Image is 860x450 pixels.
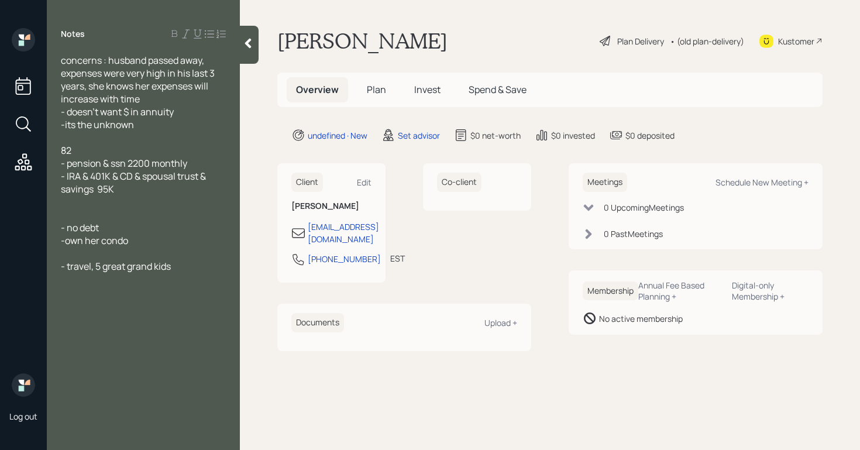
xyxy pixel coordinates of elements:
[308,221,379,245] div: [EMAIL_ADDRESS][DOMAIN_NAME]
[390,252,405,264] div: EST
[367,83,386,96] span: Plan
[61,144,71,157] span: 82
[604,201,684,214] div: 0 Upcoming Meeting s
[308,253,381,265] div: [PHONE_NUMBER]
[469,83,527,96] span: Spend & Save
[61,28,85,40] label: Notes
[414,83,441,96] span: Invest
[9,411,37,422] div: Log out
[61,260,171,273] span: - travel, 5 great grand kids
[551,129,595,142] div: $0 invested
[291,313,344,332] h6: Documents
[61,221,99,234] span: - no debt
[437,173,481,192] h6: Co-client
[583,281,638,301] h6: Membership
[670,35,744,47] div: • (old plan-delivery)
[470,129,521,142] div: $0 net-worth
[61,157,187,170] span: - pension & ssn 2200 monthly
[778,35,814,47] div: Kustomer
[291,173,323,192] h6: Client
[291,201,371,211] h6: [PERSON_NAME]
[61,170,208,195] span: - IRA & 401K & CD & spousal trust & savings 95K
[617,35,664,47] div: Plan Delivery
[638,280,723,302] div: Annual Fee Based Planning +
[61,105,174,118] span: - doesn't want $ in annuity
[604,228,663,240] div: 0 Past Meeting s
[61,234,128,247] span: -own her condo
[715,177,809,188] div: Schedule New Meeting +
[625,129,675,142] div: $0 deposited
[732,280,809,302] div: Digital-only Membership +
[61,54,216,105] span: concerns : husband passed away, expenses were very high in his last 3 years, she knows her expens...
[484,317,517,328] div: Upload +
[12,373,35,397] img: retirable_logo.png
[599,312,683,325] div: No active membership
[357,177,371,188] div: Edit
[277,28,448,54] h1: [PERSON_NAME]
[583,173,627,192] h6: Meetings
[296,83,339,96] span: Overview
[308,129,367,142] div: undefined · New
[61,118,134,131] span: -its the unknown
[398,129,440,142] div: Set advisor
